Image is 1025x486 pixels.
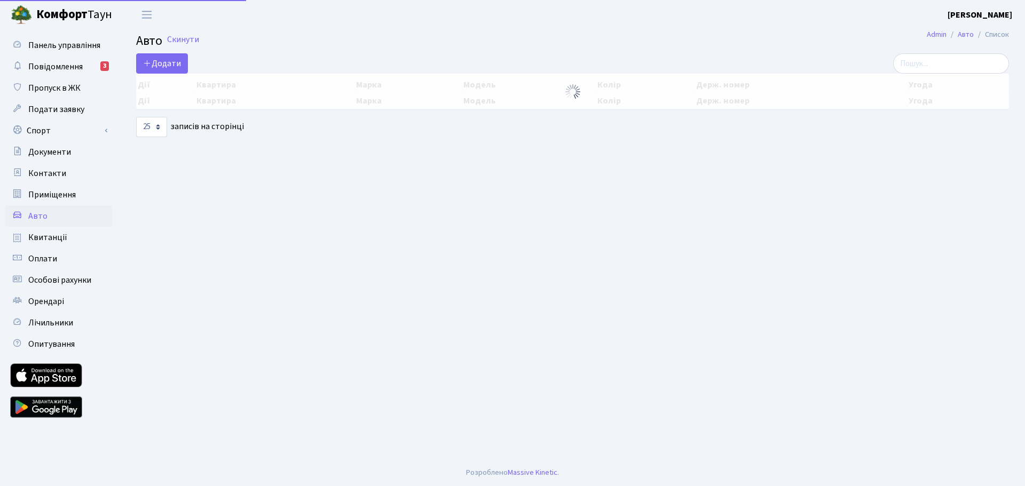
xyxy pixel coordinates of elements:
[28,103,84,115] span: Подати заявку
[11,4,32,26] img: logo.png
[136,117,167,137] select: записів на сторінці
[5,99,112,120] a: Подати заявку
[28,253,57,265] span: Оплати
[136,117,244,137] label: записів на сторінці
[28,146,71,158] span: Документи
[28,189,76,201] span: Приміщення
[28,274,91,286] span: Особові рахунки
[5,141,112,163] a: Документи
[36,6,88,23] b: Комфорт
[5,333,112,355] a: Опитування
[28,168,66,179] span: Контакти
[5,56,112,77] a: Повідомлення3
[893,53,1009,74] input: Пошук...
[5,120,112,141] a: Спорт
[5,248,112,269] a: Оплати
[28,296,64,307] span: Орендарі
[36,6,112,24] span: Таун
[28,61,83,73] span: Повідомлення
[911,23,1025,46] nav: breadcrumb
[28,317,73,329] span: Лічильники
[508,467,557,478] a: Massive Kinetic
[5,163,112,184] a: Контакти
[28,338,75,350] span: Опитування
[564,83,581,100] img: Обробка...
[5,205,112,227] a: Авто
[958,29,974,40] a: Авто
[28,39,100,51] span: Панель управління
[5,184,112,205] a: Приміщення
[28,232,67,243] span: Квитанції
[5,77,112,99] a: Пропуск в ЖК
[974,29,1009,41] li: Список
[28,82,81,94] span: Пропуск в ЖК
[28,210,48,222] span: Авто
[466,467,559,479] div: Розроблено .
[5,312,112,333] a: Лічильники
[948,9,1012,21] a: [PERSON_NAME]
[167,35,199,45] a: Скинути
[5,269,112,291] a: Особові рахунки
[5,227,112,248] a: Квитанції
[5,291,112,312] a: Орендарі
[5,35,112,56] a: Панель управління
[136,31,162,50] span: Авто
[136,53,188,74] a: Додати
[927,29,947,40] a: Admin
[143,58,181,69] span: Додати
[100,61,109,71] div: 3
[133,6,160,23] button: Переключити навігацію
